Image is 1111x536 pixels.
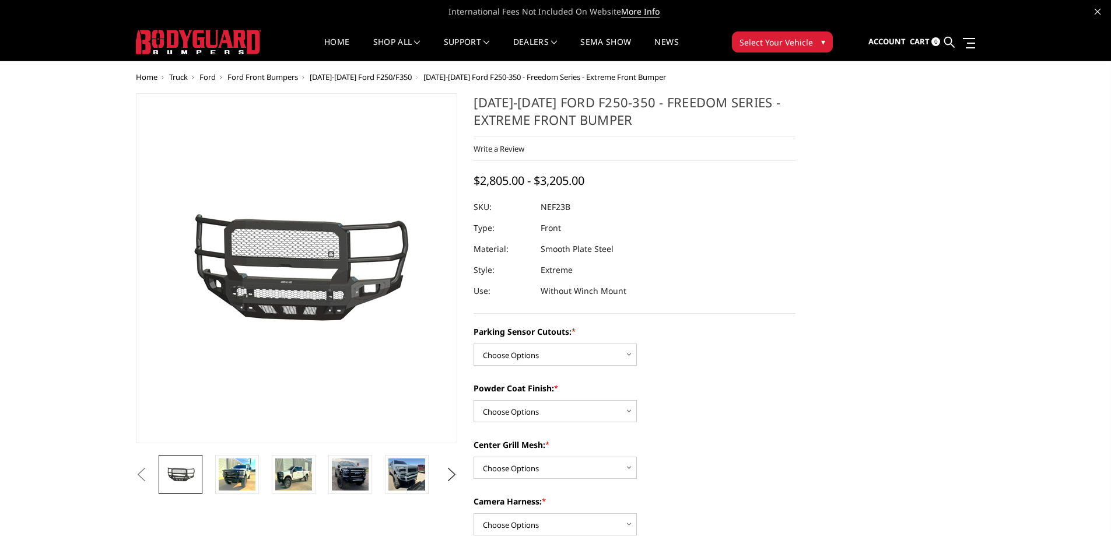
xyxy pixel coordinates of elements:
a: SEMA Show [580,38,631,61]
a: Truck [169,72,188,82]
dd: Extreme [541,260,573,281]
a: Write a Review [474,143,524,154]
dt: Type: [474,218,532,239]
span: Account [868,36,906,47]
span: ▾ [821,36,825,48]
img: 2023-2025 Ford F250-350 - Freedom Series - Extreme Front Bumper [332,458,369,491]
a: shop all [373,38,420,61]
img: 2023-2025 Ford F250-350 - Freedom Series - Extreme Front Bumper [150,189,442,348]
a: Home [136,72,157,82]
a: 2023-2025 Ford F250-350 - Freedom Series - Extreme Front Bumper [136,93,458,443]
label: Center Grill Mesh: [474,439,795,451]
a: Home [324,38,349,61]
a: Cart 0 [910,26,940,58]
span: Select Your Vehicle [740,36,813,48]
dd: Smooth Plate Steel [541,239,614,260]
a: Dealers [513,38,558,61]
dt: SKU: [474,197,532,218]
button: Select Your Vehicle [732,31,833,52]
dt: Material: [474,239,532,260]
dd: NEF23B [541,197,570,218]
span: [DATE]-[DATE] Ford F250-350 - Freedom Series - Extreme Front Bumper [423,72,666,82]
a: Ford Front Bumpers [227,72,298,82]
span: 0 [931,37,940,46]
img: 2023-2025 Ford F250-350 - Freedom Series - Extreme Front Bumper [388,458,425,491]
img: 2023-2025 Ford F250-350 - Freedom Series - Extreme Front Bumper [162,464,199,484]
button: Next [443,466,460,484]
h1: [DATE]-[DATE] Ford F250-350 - Freedom Series - Extreme Front Bumper [474,93,795,137]
dt: Style: [474,260,532,281]
span: Cart [910,36,930,47]
dd: Without Winch Mount [541,281,626,302]
label: Camera Harness: [474,495,795,507]
a: Ford [199,72,216,82]
dt: Use: [474,281,532,302]
dd: Front [541,218,561,239]
img: BODYGUARD BUMPERS [136,30,261,54]
a: [DATE]-[DATE] Ford F250/F350 [310,72,412,82]
a: Support [444,38,490,61]
span: $2,805.00 - $3,205.00 [474,173,584,188]
label: Parking Sensor Cutouts: [474,325,795,338]
a: More Info [621,6,660,17]
a: News [654,38,678,61]
button: Previous [133,466,150,484]
img: 2023-2025 Ford F250-350 - Freedom Series - Extreme Front Bumper [275,458,312,491]
img: 2023-2025 Ford F250-350 - Freedom Series - Extreme Front Bumper [219,458,255,491]
a: Account [868,26,906,58]
label: Powder Coat Finish: [474,382,795,394]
